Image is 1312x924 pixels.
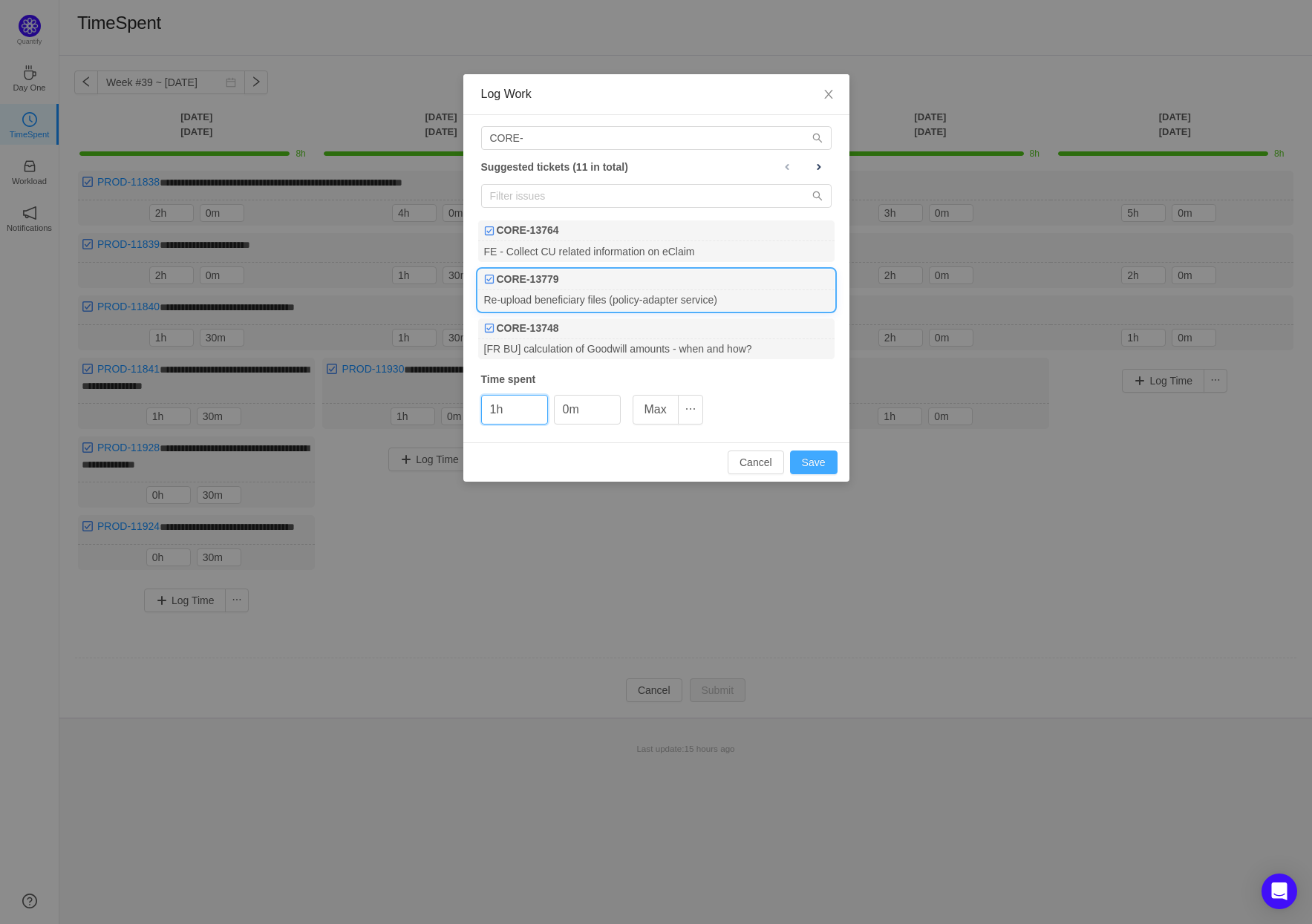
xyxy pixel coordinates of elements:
[808,74,849,116] button: Close
[478,339,835,359] div: [FR BU] calculation of Goodwill amounts - when and how?
[678,395,703,425] button: icon: ellipsis
[481,126,832,150] input: Search
[481,372,832,387] div: Time spent
[481,86,832,102] div: Log Work
[1262,874,1297,909] div: Open Intercom Messenger
[484,274,495,284] img: 10318
[484,323,495,333] img: 10318
[478,290,835,310] div: Re-upload beneficiary files (policy-adapter service)
[790,450,838,474] button: Save
[728,450,784,474] button: Cancel
[497,223,559,238] b: CORE-13764
[481,157,832,177] div: Suggested tickets (11 in total)
[823,88,835,100] i: icon: close
[481,184,832,208] input: Filter issues
[633,395,679,425] button: Max
[497,321,559,336] b: CORE-13748
[484,226,495,236] img: 10318
[478,241,835,261] div: FE - Collect CU related information on eClaim
[812,133,823,143] i: icon: search
[812,191,823,201] i: icon: search
[497,272,559,287] b: CORE-13779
